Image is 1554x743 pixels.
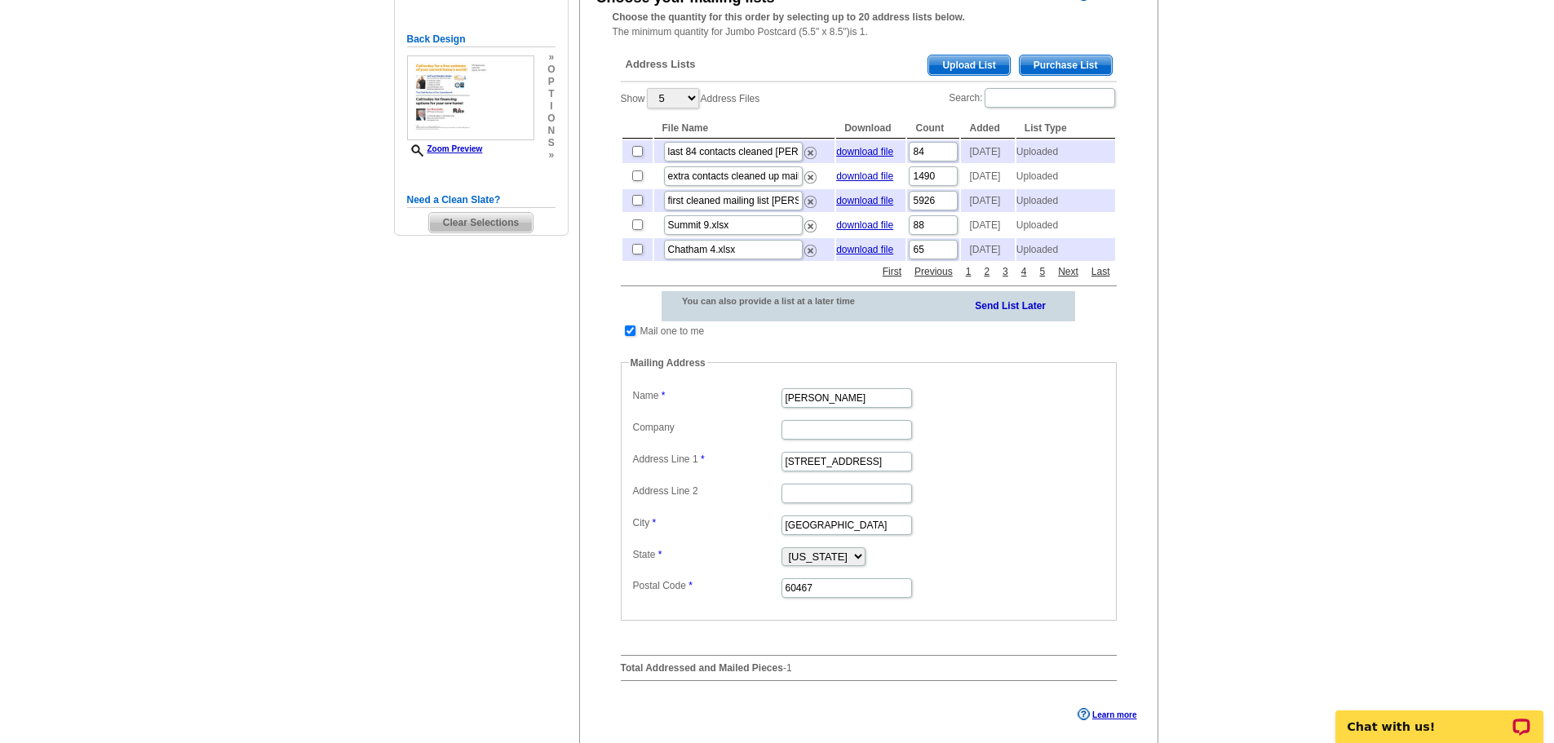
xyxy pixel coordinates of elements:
[1078,708,1136,721] a: Learn more
[804,196,817,208] img: delete.png
[1035,264,1049,279] a: 5
[547,113,555,125] span: o
[1016,189,1115,212] td: Uploaded
[949,86,1116,109] label: Search:
[962,264,976,279] a: 1
[407,144,483,153] a: Zoom Preview
[629,356,707,370] legend: Mailing Address
[633,578,780,593] label: Postal Code
[804,217,817,228] a: Remove this list
[975,297,1046,313] a: Send List Later
[1087,264,1114,279] a: Last
[804,241,817,253] a: Remove this list
[633,420,780,435] label: Company
[1054,264,1082,279] a: Next
[786,662,792,674] span: 1
[1325,692,1554,743] iframe: LiveChat chat widget
[836,244,893,255] a: download file
[647,88,699,108] select: ShowAddress Files
[613,42,1125,694] div: -
[547,149,555,161] span: »
[640,323,706,339] td: Mail one to me
[547,100,555,113] span: i
[580,10,1158,39] div: The minimum quantity for Jumbo Postcard (5.5" x 8.5")is 1.
[626,57,696,72] span: Address Lists
[633,388,780,403] label: Name
[547,137,555,149] span: s
[961,238,1014,261] td: [DATE]
[836,146,893,157] a: download file
[621,662,783,674] strong: Total Addressed and Mailed Pieces
[804,168,817,179] a: Remove this list
[804,220,817,232] img: delete.png
[1020,55,1112,75] span: Purchase List
[998,264,1012,279] a: 3
[547,51,555,64] span: »
[907,118,959,139] th: Count
[1016,118,1115,139] th: List Type
[407,55,534,140] img: small-thumb.jpg
[547,125,555,137] span: n
[633,547,780,562] label: State
[547,64,555,76] span: o
[407,192,556,208] h5: Need a Clean Slate?
[879,264,905,279] a: First
[836,118,905,139] th: Download
[654,118,835,139] th: File Name
[547,88,555,100] span: t
[1016,238,1115,261] td: Uploaded
[961,214,1014,237] td: [DATE]
[633,515,780,530] label: City
[961,140,1014,163] td: [DATE]
[621,86,760,110] label: Show Address Files
[547,76,555,88] span: p
[407,32,556,47] h5: Back Design
[429,213,533,232] span: Clear Selections
[804,245,817,257] img: delete.png
[961,165,1014,188] td: [DATE]
[804,147,817,159] img: delete.png
[662,291,897,311] div: You can also provide a list at a later time
[804,192,817,204] a: Remove this list
[961,118,1014,139] th: Added
[1016,214,1115,237] td: Uploaded
[804,144,817,155] a: Remove this list
[980,264,994,279] a: 2
[1016,165,1115,188] td: Uploaded
[1017,264,1031,279] a: 4
[985,88,1115,108] input: Search:
[961,189,1014,212] td: [DATE]
[836,219,893,231] a: download file
[804,171,817,184] img: delete.png
[613,11,965,23] strong: Choose the quantity for this order by selecting up to 20 address lists below.
[928,55,1009,75] span: Upload List
[910,264,957,279] a: Previous
[633,452,780,467] label: Address Line 1
[836,195,893,206] a: download file
[1016,140,1115,163] td: Uploaded
[633,484,780,498] label: Address Line 2
[836,170,893,182] a: download file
